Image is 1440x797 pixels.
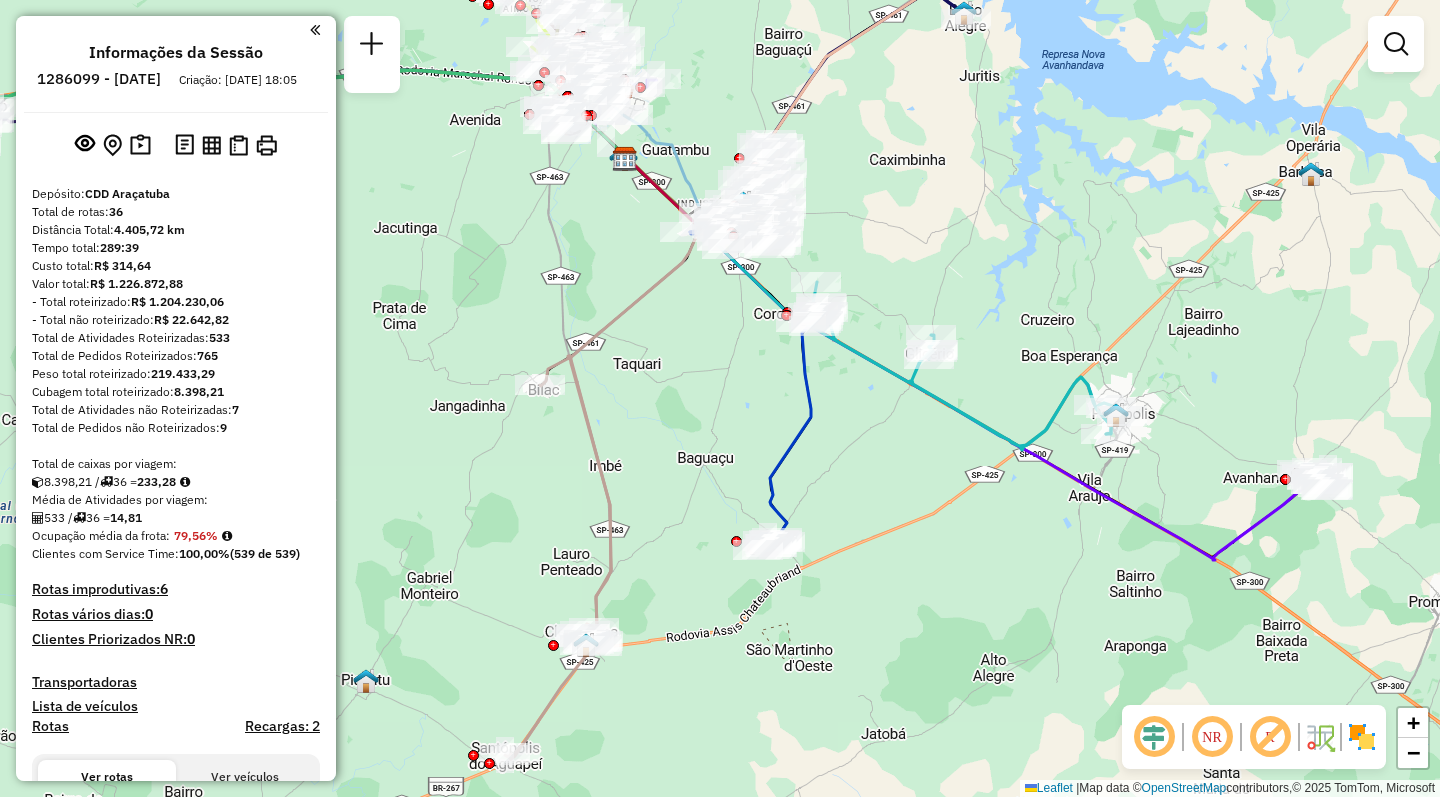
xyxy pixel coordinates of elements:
[32,365,320,383] div: Peso total roteirizado:
[1398,708,1428,738] a: Zoom in
[32,203,320,221] div: Total de rotas:
[32,606,320,623] h4: Rotas vários dias:
[174,384,224,399] strong: 8.398,21
[1407,740,1420,765] span: −
[352,24,392,69] a: Nova sessão e pesquisa
[160,580,168,598] strong: 6
[1376,24,1416,64] a: Exibir filtros
[1103,402,1129,428] img: PENÁPOLIS
[225,131,252,160] button: Visualizar Romaneio
[609,146,635,172] img: 625 UDC Light Campus Universitário
[100,476,113,488] i: Total de rotas
[100,240,139,255] strong: 289:39
[151,366,215,381] strong: 219.433,29
[32,329,320,347] div: Total de Atividades Roteirizadas:
[99,130,126,161] button: Centralizar mapa no depósito ou ponto de apoio
[612,146,638,172] img: CDD Araçatuba
[131,294,224,309] strong: R$ 1.204.230,06
[730,190,756,216] img: BIRIGUI
[37,70,161,88] h6: 1286099 - [DATE]
[32,509,320,527] div: 533 / 36 =
[232,402,239,417] strong: 7
[310,18,320,41] a: Clique aqui para minimizar o painel
[197,348,218,363] strong: 765
[85,186,170,201] strong: CDD Araçatuba
[252,131,281,160] button: Imprimir Rotas
[32,581,320,598] h4: Rotas improdutivas:
[32,383,320,401] div: Cubagem total roteirizado:
[145,605,153,623] strong: 0
[1398,738,1428,768] a: Zoom out
[1346,721,1378,753] img: Exibir/Ocultar setores
[32,221,320,239] div: Distância Total:
[1020,780,1440,797] div: Map data © contributors,© 2025 TomTom, Microsoft
[73,512,86,524] i: Total de rotas
[209,330,230,345] strong: 533
[32,718,69,735] a: Rotas
[154,312,229,327] strong: R$ 22.642,82
[32,512,44,524] i: Total de Atividades
[32,401,320,419] div: Total de Atividades não Roteirizadas:
[71,129,99,161] button: Exibir sessão original
[126,130,155,161] button: Painel de Sugestão
[32,347,320,365] div: Total de Pedidos Roteirizados:
[114,222,185,237] strong: 4.405,72 km
[32,473,320,491] div: 8.398,21 / 36 =
[110,510,142,525] strong: 14,81
[32,455,320,473] div: Total de caixas por viagem:
[353,668,379,694] img: PIACATU
[32,546,179,561] span: Clientes com Service Time:
[109,204,123,219] strong: 36
[1025,781,1073,795] a: Leaflet
[1130,713,1178,761] span: Ocultar deslocamento
[187,630,195,648] strong: 0
[32,311,320,329] div: - Total não roteirizado:
[174,528,218,543] strong: 79,56%
[32,419,320,437] div: Total de Pedidos não Roteirizados:
[32,293,320,311] div: - Total roteirizado:
[32,491,320,509] div: Média de Atividades por viagem:
[1188,713,1236,761] span: Ocultar NR
[1076,781,1079,795] span: |
[220,420,227,435] strong: 9
[94,258,151,273] strong: R$ 314,64
[1304,721,1336,753] img: Fluxo de ruas
[32,257,320,275] div: Custo total:
[176,760,314,794] button: Ver veículos
[245,718,320,735] h4: Recargas: 2
[32,239,320,257] div: Tempo total:
[1246,713,1294,761] span: Exibir rótulo
[1407,710,1420,735] span: +
[38,760,176,794] button: Ver rotas
[32,631,320,648] h4: Clientes Priorizados NR:
[1298,161,1324,187] img: BARBOSA
[137,474,176,489] strong: 233,28
[32,674,320,691] h4: Transportadoras
[32,275,320,293] div: Valor total:
[90,276,183,291] strong: R$ 1.226.872,88
[171,130,198,161] button: Logs desbloquear sessão
[32,476,44,488] i: Cubagem total roteirizado
[180,476,190,488] i: Meta Caixas/viagem: 220,40 Diferença: 12,88
[89,43,263,62] h4: Informações da Sessão
[32,698,320,715] h4: Lista de veículos
[230,546,300,561] strong: (539 de 539)
[222,530,232,542] em: Média calculada utilizando a maior ocupação (%Peso ou %Cubagem) de cada rota da sessão. Rotas cro...
[179,546,230,561] strong: 100,00%
[1142,781,1227,795] a: OpenStreetMap
[573,632,599,658] img: CLEMENTINA
[32,528,170,543] span: Ocupação média da frota:
[198,131,225,158] button: Visualizar relatório de Roteirização
[171,71,305,89] div: Criação: [DATE] 18:05
[32,185,320,203] div: Depósito:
